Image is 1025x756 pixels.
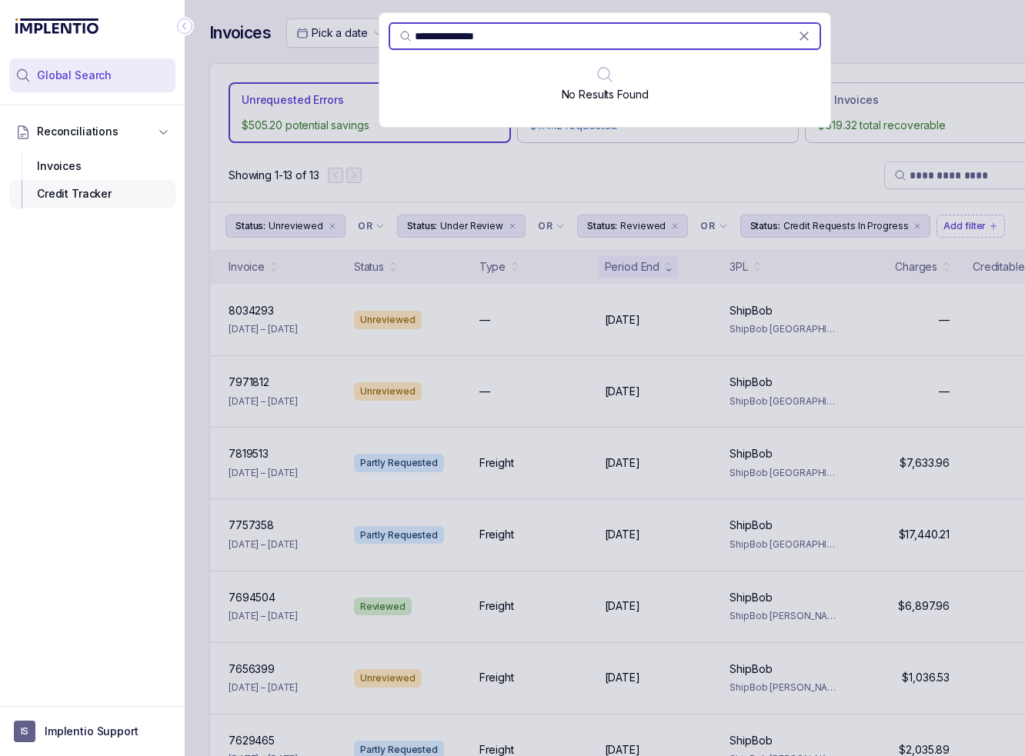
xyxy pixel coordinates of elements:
[9,149,175,211] div: Reconciliations
[14,721,35,742] span: User initials
[14,721,171,742] button: User initialsImplentio Support
[175,17,194,35] div: Collapse Icon
[45,724,139,739] p: Implentio Support
[37,124,119,139] span: Reconciliations
[37,68,112,83] span: Global Search
[9,115,175,148] button: Reconciliations
[22,152,163,180] div: Invoices
[562,87,649,102] p: No Results Found
[22,180,163,208] div: Credit Tracker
